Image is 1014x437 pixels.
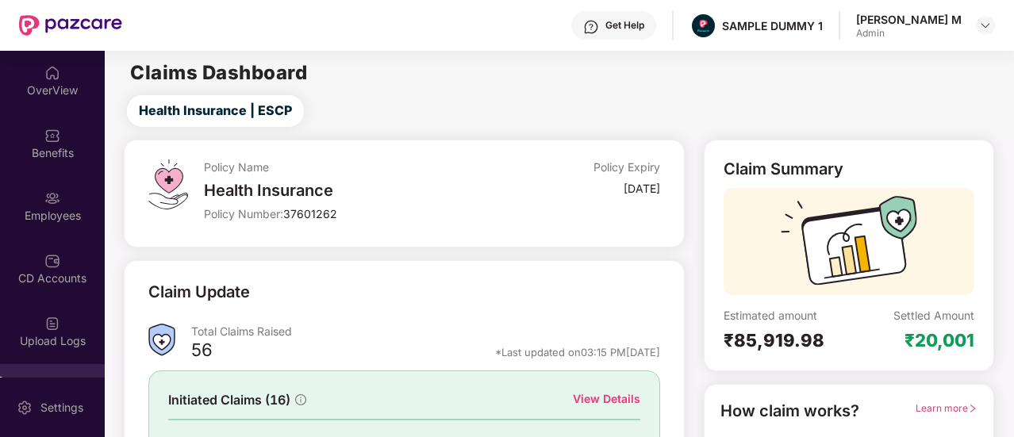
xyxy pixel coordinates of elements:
div: ₹85,919.98 [724,329,849,351]
img: svg+xml;base64,PHN2ZyBpZD0iRHJvcGRvd24tMzJ4MzIiIHhtbG5zPSJodHRwOi8vd3d3LnczLm9yZy8yMDAwL3N2ZyIgd2... [979,19,992,32]
img: svg+xml;base64,PHN2ZyBpZD0iRW1wbG95ZWVzIiB4bWxucz0iaHR0cDovL3d3dy53My5vcmcvMjAwMC9zdmciIHdpZHRoPS... [44,190,60,206]
img: New Pazcare Logo [19,15,122,36]
div: Health Insurance [204,181,509,200]
div: *Last updated on 03:15 PM[DATE] [495,345,660,359]
span: 37601262 [283,207,337,220]
div: 56 [191,339,213,366]
div: ₹20,001 [905,329,974,351]
img: svg+xml;base64,PHN2ZyB4bWxucz0iaHR0cDovL3d3dy53My5vcmcvMjAwMC9zdmciIHdpZHRoPSI0OS4zMiIgaGVpZ2h0PS... [148,159,187,209]
span: Health Insurance | ESCP [139,101,292,121]
img: svg+xml;base64,PHN2ZyBpZD0iSGVscC0zMngzMiIgeG1sbnM9Imh0dHA6Ly93d3cudzMub3JnLzIwMDAvc3ZnIiB3aWR0aD... [583,19,599,35]
div: Policy Number: [204,206,509,221]
div: [DATE] [624,181,660,196]
img: svg+xml;base64,PHN2ZyBpZD0iSG9tZSIgeG1sbnM9Imh0dHA6Ly93d3cudzMub3JnLzIwMDAvc3ZnIiB3aWR0aD0iMjAiIG... [44,65,60,81]
img: Pazcare_Alternative_logo-01-01.png [692,14,715,37]
div: Get Help [605,19,644,32]
div: SAMPLE DUMMY 1 [722,18,823,33]
span: Learn more [916,402,978,414]
div: Total Claims Raised [191,324,660,339]
div: [PERSON_NAME] M [856,12,962,27]
button: Health Insurance | ESCP [127,95,304,127]
span: Initiated Claims (16) [168,390,290,410]
span: right [968,404,978,413]
div: Settled Amount [893,308,974,323]
img: svg+xml;base64,PHN2ZyBpZD0iQ0RfQWNjb3VudHMiIGRhdGEtbmFtZT0iQ0QgQWNjb3VudHMiIHhtbG5zPSJodHRwOi8vd3... [44,253,60,269]
img: svg+xml;base64,PHN2ZyBpZD0iVXBsb2FkX0xvZ3MiIGRhdGEtbmFtZT0iVXBsb2FkIExvZ3MiIHhtbG5zPSJodHRwOi8vd3... [44,316,60,332]
div: Policy Name [204,159,509,174]
div: How claim works? [720,399,859,424]
img: svg+xml;base64,PHN2ZyBpZD0iQmVuZWZpdHMiIHhtbG5zPSJodHRwOi8vd3d3LnczLm9yZy8yMDAwL3N2ZyIgd2lkdGg9Ij... [44,128,60,144]
img: svg+xml;base64,PHN2ZyB3aWR0aD0iMTcyIiBoZWlnaHQ9IjExMyIgdmlld0JveD0iMCAwIDE3MiAxMTMiIGZpbGw9Im5vbm... [781,196,917,295]
span: info-circle [295,394,306,405]
div: Admin [856,27,962,40]
div: Claim Summary [724,159,843,178]
img: ClaimsSummaryIcon [148,324,175,356]
div: Estimated amount [724,308,849,323]
div: Claim Update [148,280,250,305]
div: Policy Expiry [593,159,660,174]
h2: Claims Dashboard [130,63,307,82]
div: Settings [36,400,88,416]
div: View Details [573,390,640,408]
img: svg+xml;base64,PHN2ZyBpZD0iU2V0dGluZy0yMHgyMCIgeG1sbnM9Imh0dHA6Ly93d3cudzMub3JnLzIwMDAvc3ZnIiB3aW... [17,400,33,416]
